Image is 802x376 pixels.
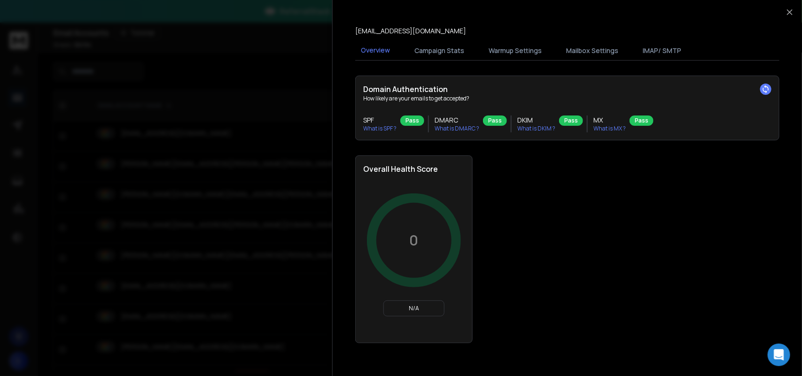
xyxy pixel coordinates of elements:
[637,40,687,61] button: IMAP/ SMTP
[363,125,397,132] p: What is SPF ?
[363,163,465,175] h2: Overall Health Score
[483,40,547,61] button: Warmup Settings
[768,344,790,366] div: Open Intercom Messenger
[559,115,583,126] div: Pass
[435,115,479,125] h3: DMARC
[435,125,479,132] p: What is DMARC ?
[388,305,440,312] p: N/A
[483,115,507,126] div: Pass
[593,115,626,125] h3: MX
[561,40,624,61] button: Mailbox Settings
[630,115,654,126] div: Pass
[410,232,419,249] p: 0
[400,115,424,126] div: Pass
[593,125,626,132] p: What is MX ?
[409,40,470,61] button: Campaign Stats
[517,115,555,125] h3: DKIM
[363,115,397,125] h3: SPF
[355,26,466,36] p: [EMAIL_ADDRESS][DOMAIN_NAME]
[363,84,771,95] h2: Domain Authentication
[517,125,555,132] p: What is DKIM ?
[355,40,396,61] button: Overview
[363,95,771,102] p: How likely are your emails to get accepted?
